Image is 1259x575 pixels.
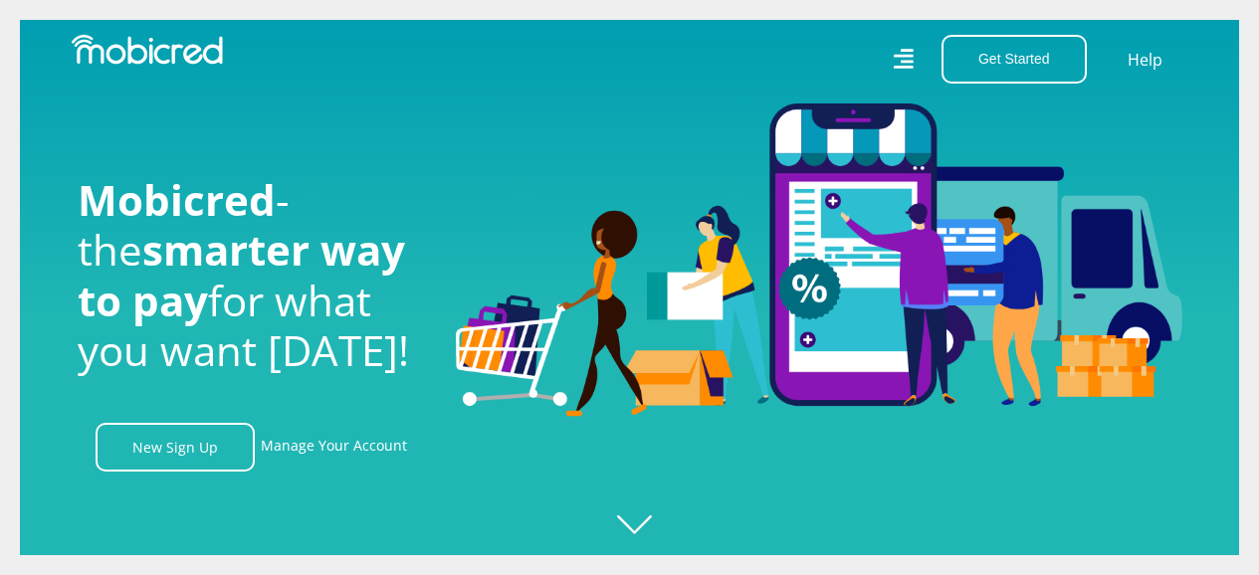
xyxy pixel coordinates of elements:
[456,103,1182,418] img: Welcome to Mobicred
[78,221,405,327] span: smarter way to pay
[72,35,223,65] img: Mobicred
[96,423,255,472] a: New Sign Up
[1127,47,1163,73] a: Help
[78,175,426,376] h1: - the for what you want [DATE]!
[942,35,1087,84] button: Get Started
[78,171,276,228] span: Mobicred
[261,423,407,472] a: Manage Your Account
